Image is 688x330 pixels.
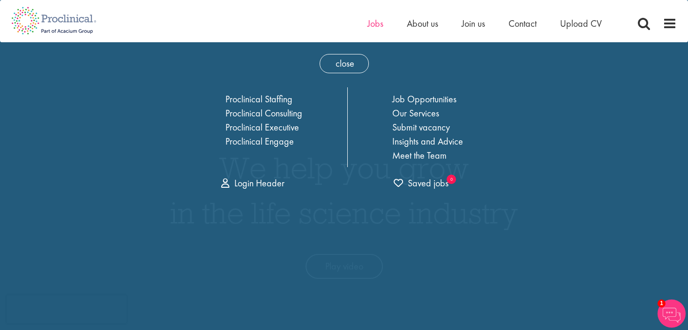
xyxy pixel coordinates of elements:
[225,107,302,119] a: Proclinical Consulting
[394,177,449,190] a: 0 jobs in shortlist
[509,17,537,30] a: Contact
[225,121,299,133] a: Proclinical Executive
[320,54,369,73] span: close
[225,93,292,105] a: Proclinical Staffing
[658,299,666,307] span: 1
[392,149,447,161] a: Meet the Team
[407,17,438,30] a: About us
[447,175,456,184] sub: 0
[394,177,449,189] span: Saved jobs
[392,107,439,119] a: Our Services
[392,135,463,147] a: Insights and Advice
[221,177,284,189] a: Login Header
[392,121,450,133] a: Submit vacancy
[367,17,383,30] a: Jobs
[658,299,686,328] img: Chatbot
[225,135,294,147] a: Proclinical Engage
[392,93,456,105] a: Job Opportunities
[462,17,485,30] a: Join us
[560,17,602,30] a: Upload CV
